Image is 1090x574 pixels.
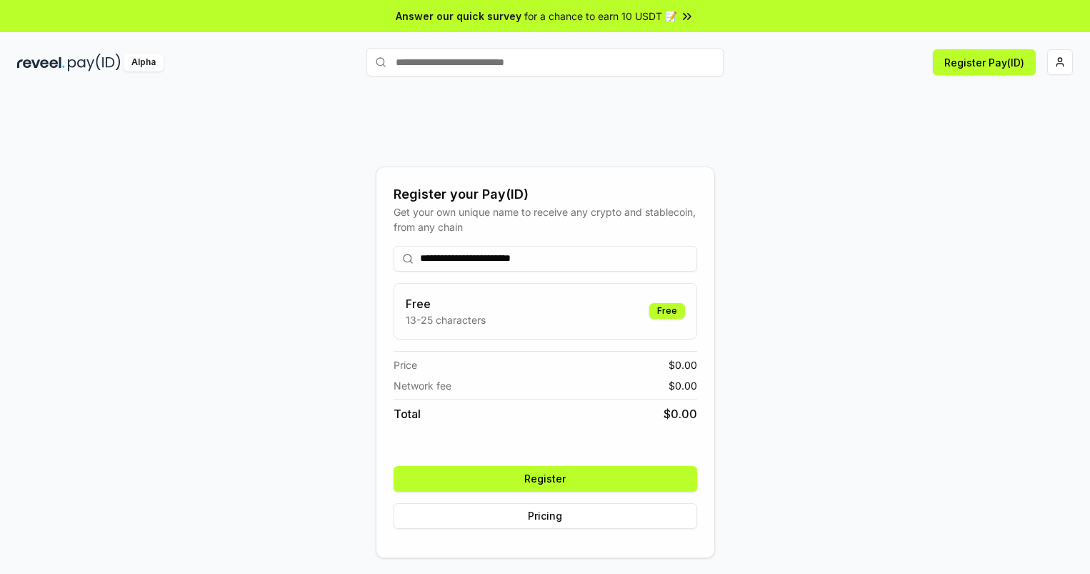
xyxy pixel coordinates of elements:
[394,405,421,422] span: Total
[394,503,697,529] button: Pricing
[669,357,697,372] span: $ 0.00
[406,312,486,327] p: 13-25 characters
[394,357,417,372] span: Price
[524,9,677,24] span: for a chance to earn 10 USDT 📝
[394,466,697,492] button: Register
[394,378,451,393] span: Network fee
[17,54,65,71] img: reveel_dark
[68,54,121,71] img: pay_id
[396,9,521,24] span: Answer our quick survey
[933,49,1036,75] button: Register Pay(ID)
[649,303,685,319] div: Free
[124,54,164,71] div: Alpha
[394,184,697,204] div: Register your Pay(ID)
[664,405,697,422] span: $ 0.00
[406,295,486,312] h3: Free
[669,378,697,393] span: $ 0.00
[394,204,697,234] div: Get your own unique name to receive any crypto and stablecoin, from any chain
